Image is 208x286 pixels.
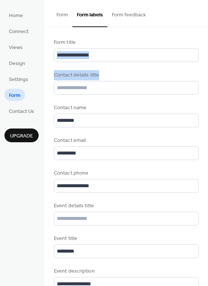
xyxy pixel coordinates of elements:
a: Form [4,89,25,101]
a: Views [4,41,27,53]
span: Design [9,60,25,68]
div: Event title [54,235,197,243]
div: Event details title [54,202,197,210]
span: Settings [9,76,28,84]
span: Views [9,44,23,52]
a: Contact Us [4,105,39,117]
span: Form [9,92,20,100]
span: Contact Us [9,108,34,116]
a: Settings [4,73,33,85]
a: Home [4,9,27,21]
div: Form title [54,39,197,46]
div: Contact details title [54,71,197,79]
div: Contact phone [54,169,197,177]
a: Connect [4,25,33,37]
span: Upgrade [10,132,33,140]
span: Connect [9,28,29,36]
div: Event description [54,267,197,275]
a: Design [4,57,30,69]
button: Upgrade [4,129,39,142]
span: Home [9,12,23,20]
div: Contact name [54,104,197,112]
div: Contact email [54,137,197,144]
